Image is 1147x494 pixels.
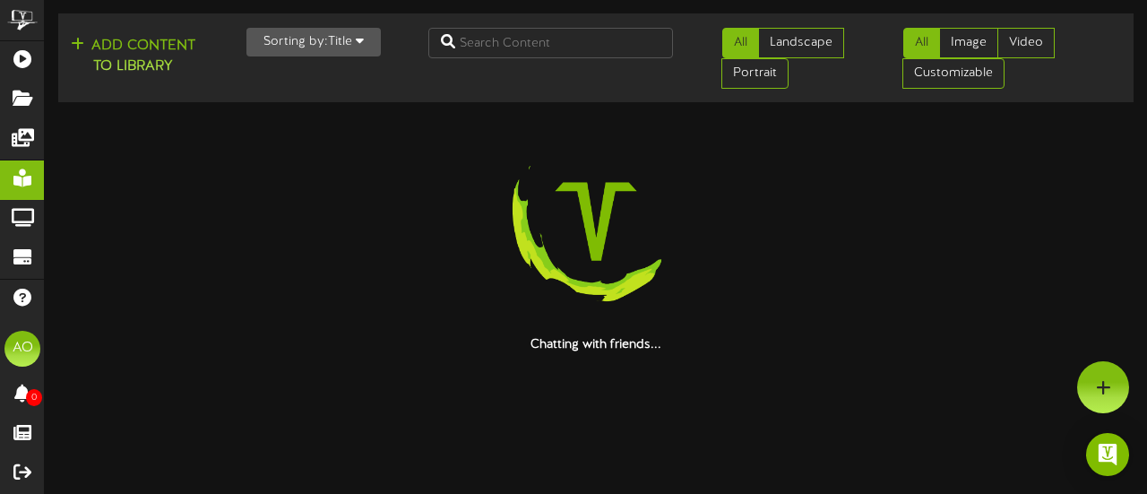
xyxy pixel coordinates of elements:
a: All [722,28,759,58]
span: 0 [26,389,42,406]
a: Customizable [902,58,1005,89]
button: Sorting by:Title [246,28,381,56]
input: Search Content [428,28,674,58]
a: Portrait [721,58,789,89]
a: Video [997,28,1055,58]
div: AO [4,331,40,367]
a: Image [939,28,998,58]
button: Add Contentto Library [65,35,201,78]
img: loading-spinner-3.png [481,107,711,336]
strong: Chatting with friends... [530,338,661,351]
a: Landscape [758,28,844,58]
a: All [903,28,940,58]
div: Open Intercom Messenger [1086,433,1129,476]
